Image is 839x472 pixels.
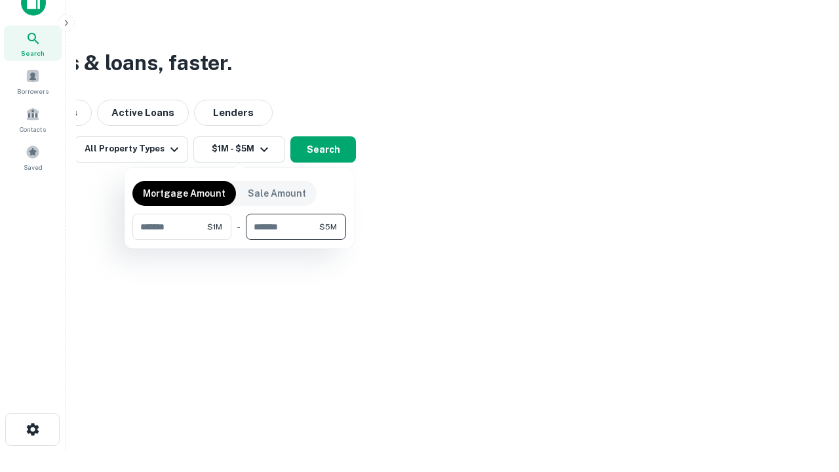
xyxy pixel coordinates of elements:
[319,221,337,233] span: $5M
[207,221,222,233] span: $1M
[237,214,241,240] div: -
[248,186,306,201] p: Sale Amount
[143,186,225,201] p: Mortgage Amount
[773,367,839,430] iframe: Chat Widget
